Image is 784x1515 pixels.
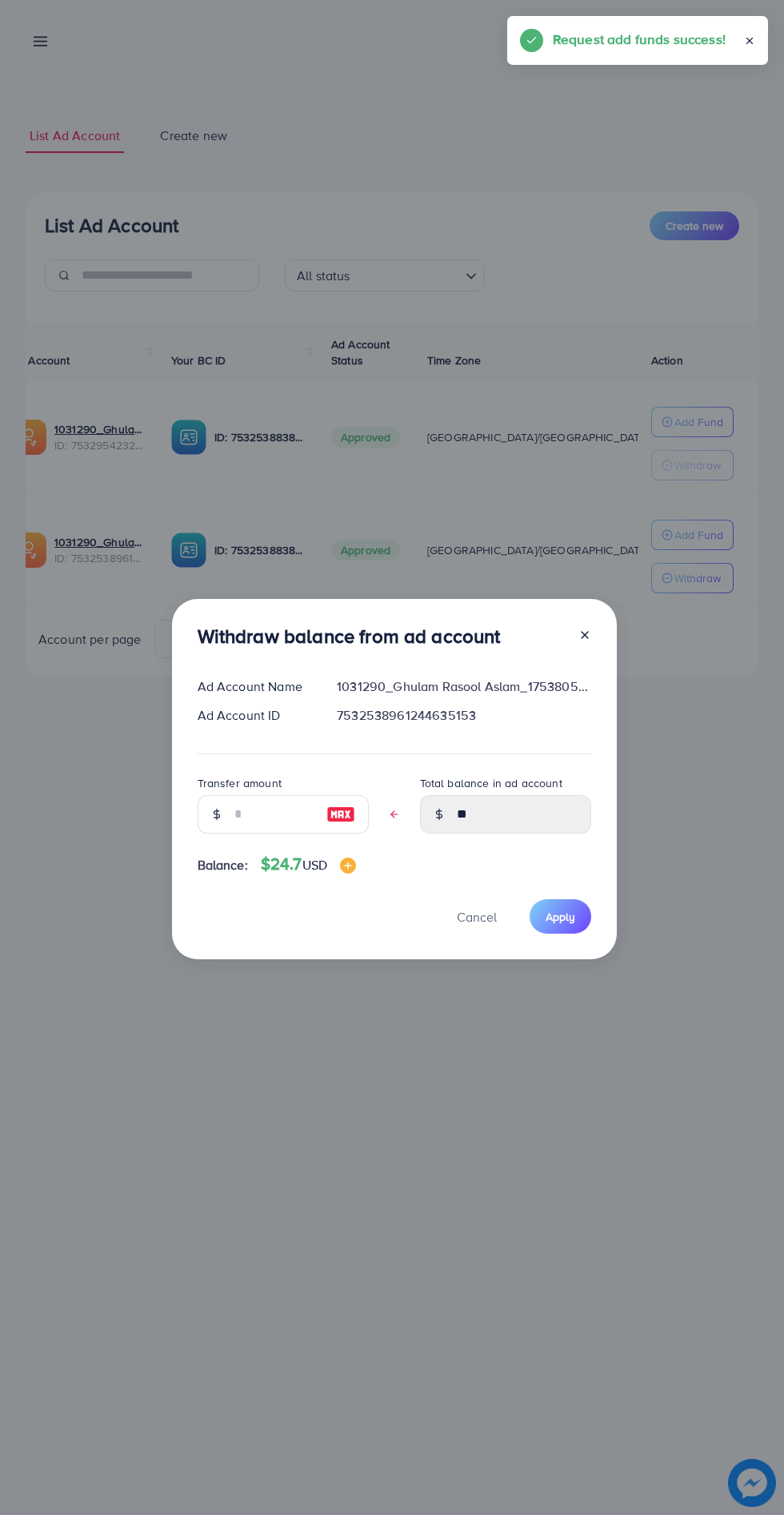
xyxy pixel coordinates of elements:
[261,854,356,874] h4: $24.7
[457,908,497,926] span: Cancel
[185,677,325,696] div: Ad Account Name
[324,706,603,725] div: 7532538961244635153
[553,29,726,50] h5: Request add funds success!
[324,677,603,696] div: 1031290_Ghulam Rasool Aslam_1753805901568
[437,899,517,934] button: Cancel
[185,706,325,725] div: Ad Account ID
[198,775,282,791] label: Transfer amount
[420,775,562,791] label: Total balance in ad account
[546,909,575,925] span: Apply
[340,858,356,874] img: image
[302,856,327,874] span: USD
[198,625,501,648] h3: Withdraw balance from ad account
[326,805,355,824] img: image
[530,899,591,934] button: Apply
[198,856,248,874] span: Balance:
